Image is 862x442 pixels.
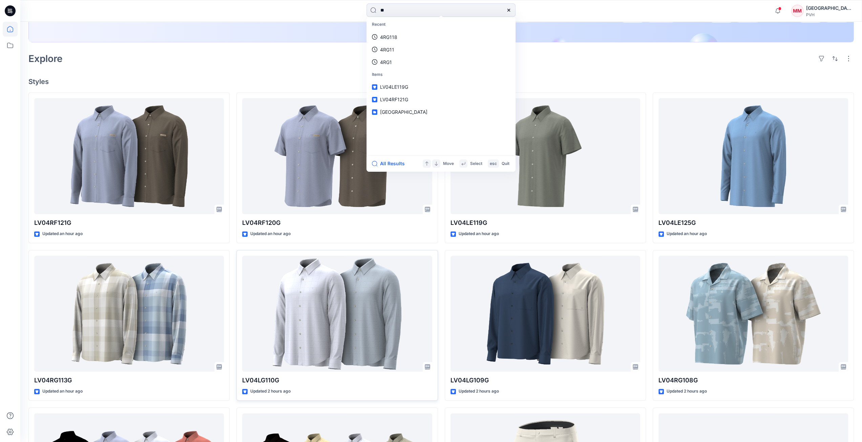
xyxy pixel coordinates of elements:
[667,230,707,237] p: Updated an hour ago
[459,230,499,237] p: Updated an hour ago
[380,59,392,66] p: 4RG1
[372,160,409,168] button: All Results
[380,109,427,115] span: [GEOGRAPHIC_DATA]
[34,256,224,372] a: LV04RG113G
[658,98,848,214] a: LV04LE125G
[791,5,803,17] div: MM
[368,68,514,81] p: Items
[34,376,224,385] p: LV04RG113G
[368,81,514,93] a: LV04LE119G
[450,218,640,228] p: LV04LE119G
[658,218,848,228] p: LV04LE125G
[242,256,432,372] a: LV04LG110G
[450,256,640,372] a: LV04LG109G
[380,34,397,41] p: 4RG118
[28,78,854,86] h4: Styles
[443,160,454,167] p: Move
[368,18,514,31] p: Recent
[368,31,514,43] a: 4RG118
[658,256,848,372] a: LV04RG108G
[34,98,224,214] a: LV04RF121G
[806,12,854,17] div: PVH
[368,43,514,56] a: 4RG11
[502,160,509,167] p: Quit
[667,388,707,395] p: Updated 2 hours ago
[34,218,224,228] p: LV04RF121G
[806,4,854,12] div: [GEOGRAPHIC_DATA][PERSON_NAME][GEOGRAPHIC_DATA]
[450,376,640,385] p: LV04LG109G
[42,230,83,237] p: Updated an hour ago
[658,376,848,385] p: LV04RG108G
[380,84,408,90] span: LV04LE119G
[380,46,394,53] p: 4RG11
[28,53,63,64] h2: Explore
[42,388,83,395] p: Updated an hour ago
[242,376,432,385] p: LV04LG110G
[368,56,514,68] a: 4RG1
[250,230,291,237] p: Updated an hour ago
[470,160,482,167] p: Select
[250,388,291,395] p: Updated 2 hours ago
[368,93,514,106] a: LV04RF121G
[450,98,640,214] a: LV04LE119G
[242,98,432,214] a: LV04RF120G
[380,97,408,102] span: LV04RF121G
[368,106,514,118] a: [GEOGRAPHIC_DATA]
[490,160,497,167] p: esc
[242,218,432,228] p: LV04RF120G
[459,388,499,395] p: Updated 2 hours ago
